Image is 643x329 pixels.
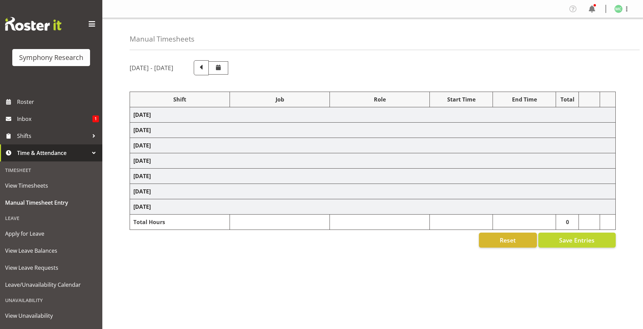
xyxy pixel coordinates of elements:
[2,242,101,259] a: View Leave Balances
[17,148,89,158] span: Time & Attendance
[130,153,616,169] td: [DATE]
[559,236,595,245] span: Save Entries
[2,225,101,242] a: Apply for Leave
[2,194,101,211] a: Manual Timesheet Entry
[559,95,575,104] div: Total
[433,95,489,104] div: Start Time
[17,114,92,124] span: Inbox
[5,311,97,321] span: View Unavailability
[5,280,97,290] span: Leave/Unavailability Calendar
[538,233,616,248] button: Save Entries
[5,229,97,239] span: Apply for Leave
[233,95,326,104] div: Job
[130,107,616,123] td: [DATE]
[130,169,616,184] td: [DATE]
[5,17,61,31] img: Rosterit website logo
[5,198,97,208] span: Manual Timesheet Entry
[17,97,99,107] span: Roster
[130,184,616,199] td: [DATE]
[2,307,101,324] a: View Unavailability
[556,215,579,230] td: 0
[92,115,99,122] span: 1
[19,52,83,63] div: Symphony Research
[5,246,97,256] span: View Leave Balances
[133,95,226,104] div: Shift
[130,138,616,153] td: [DATE]
[130,123,616,138] td: [DATE]
[2,211,101,225] div: Leave
[2,276,101,293] a: Leave/Unavailability Calendar
[130,35,194,43] h4: Manual Timesheets
[2,177,101,194] a: View Timesheets
[5,263,97,273] span: View Leave Requests
[2,163,101,177] div: Timesheet
[496,95,552,104] div: End Time
[130,64,173,72] h5: [DATE] - [DATE]
[479,233,537,248] button: Reset
[614,5,623,13] img: matthew-coleman1906.jpg
[17,131,89,141] span: Shifts
[500,236,516,245] span: Reset
[333,95,426,104] div: Role
[130,215,230,230] td: Total Hours
[2,259,101,276] a: View Leave Requests
[2,293,101,307] div: Unavailability
[5,181,97,191] span: View Timesheets
[130,199,616,215] td: [DATE]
